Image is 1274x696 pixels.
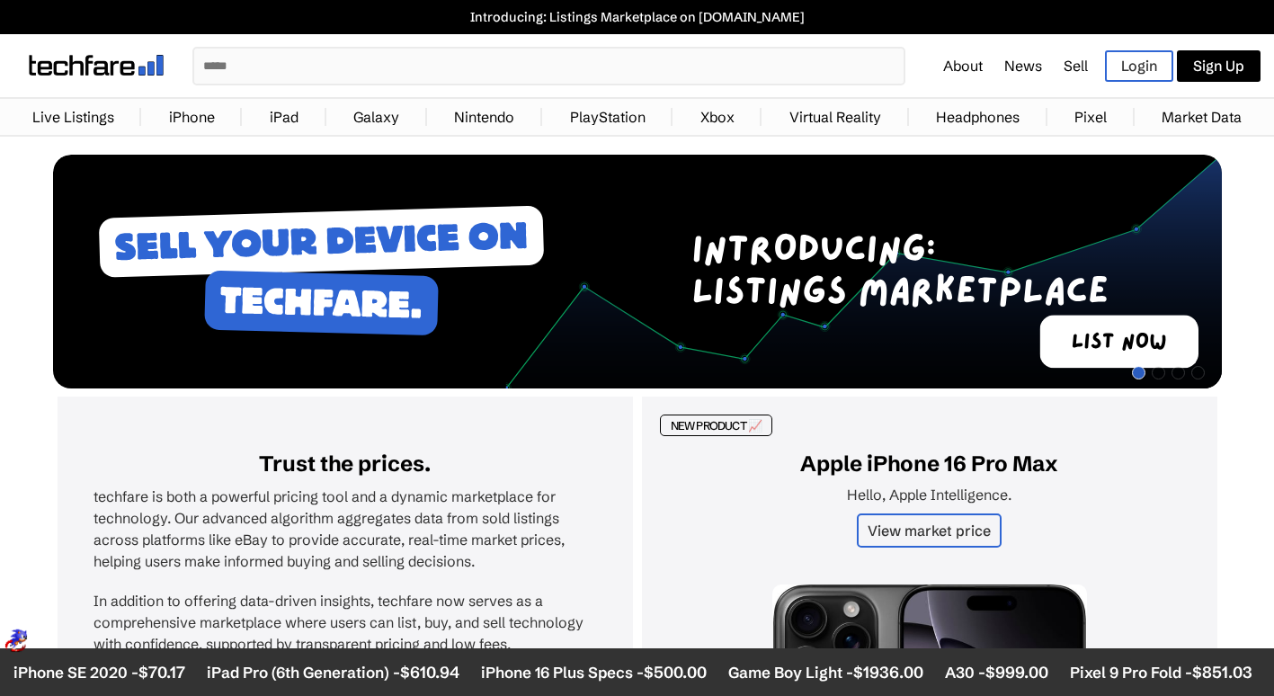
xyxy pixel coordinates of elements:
[927,99,1029,135] a: Headphones
[877,662,1059,683] li: Pixel 9 Pro Fold -
[94,590,597,655] p: In addition to offering data-driven insights, techfare now serves as a comprehensive marketplace ...
[23,99,123,135] a: Live Listings
[660,415,773,436] div: NEW PRODUCT 📈
[207,662,266,683] span: $610.94
[1172,366,1185,379] span: Go to slide 3
[678,486,1181,504] p: Hello, Apple Intelligence.
[445,99,523,135] a: Nintendo
[261,99,307,135] a: iPad
[535,662,730,683] li: Game Boy Light -
[344,99,408,135] a: Galaxy
[660,662,730,683] span: $1936.00
[1064,57,1088,75] a: Sell
[53,155,1222,392] div: 1 / 4
[1065,99,1116,135] a: Pixel
[678,451,1181,477] h2: Apple iPhone 16 Pro Max
[53,155,1222,388] img: Desktop Image 1
[450,662,513,683] span: $500.00
[752,662,855,683] li: A30 -
[160,99,224,135] a: iPhone
[589,625,616,652] img: Running Sonic
[561,99,655,135] a: PlayStation
[9,9,1265,25] a: Introducing: Listings Marketplace on [DOMAIN_NAME]
[29,55,164,76] img: techfare logo
[94,451,597,477] h2: Trust the prices.
[1153,99,1251,135] a: Market Data
[943,57,983,75] a: About
[691,99,744,135] a: Xbox
[1152,366,1165,379] span: Go to slide 2
[792,662,855,683] span: $999.00
[780,99,890,135] a: Virtual Reality
[999,662,1059,683] span: $851.03
[1004,57,1042,75] a: News
[1191,366,1205,379] span: Go to slide 4
[13,662,266,683] li: iPad Pro (6th Generation) -
[1132,366,1145,379] span: Go to slide 1
[94,486,597,572] p: techfare is both a powerful pricing tool and a dynamic marketplace for technology. Our advanced a...
[288,662,513,683] li: iPhone 16 Plus Specs -
[857,513,1002,548] a: View market price
[1105,50,1173,82] a: Login
[1177,50,1261,82] a: Sign Up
